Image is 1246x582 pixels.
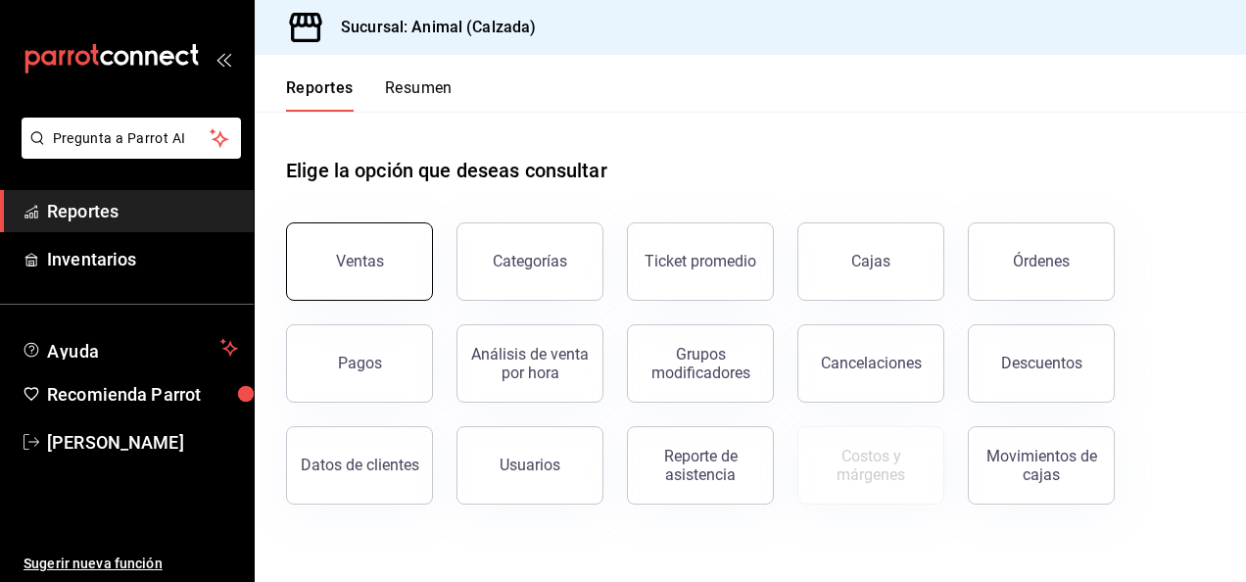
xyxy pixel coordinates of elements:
div: Ticket promedio [645,252,756,270]
font: Sugerir nueva función [24,556,163,571]
span: Pregunta a Parrot AI [53,128,211,149]
a: Pregunta a Parrot AI [14,142,241,163]
button: Usuarios [456,426,603,505]
button: Categorías [456,222,603,301]
h1: Elige la opción que deseas consultar [286,156,607,185]
div: Usuarios [500,456,560,474]
div: Costos y márgenes [810,447,932,484]
button: Pagos [286,324,433,403]
a: Cajas [797,222,944,301]
font: Reportes [47,201,119,221]
button: Reporte de asistencia [627,426,774,505]
div: Ventas [336,252,384,270]
div: Análisis de venta por hora [469,345,591,382]
font: Reportes [286,78,354,98]
div: Categorías [493,252,567,270]
div: Órdenes [1013,252,1070,270]
font: [PERSON_NAME] [47,432,184,453]
button: Ticket promedio [627,222,774,301]
span: Ayuda [47,336,213,360]
h3: Sucursal: Animal (Calzada) [325,16,536,39]
button: Resumen [385,78,453,112]
button: Contrata inventarios para ver este reporte [797,426,944,505]
div: Cajas [851,250,891,273]
button: Pregunta a Parrot AI [22,118,241,159]
div: Movimientos de cajas [981,447,1102,484]
button: Análisis de venta por hora [456,324,603,403]
div: Descuentos [1001,354,1082,372]
div: Pestañas de navegación [286,78,453,112]
button: Órdenes [968,222,1115,301]
div: Datos de clientes [301,456,419,474]
font: Inventarios [47,249,136,269]
button: Datos de clientes [286,426,433,505]
div: Pagos [338,354,382,372]
div: Cancelaciones [821,354,922,372]
button: Cancelaciones [797,324,944,403]
div: Grupos modificadores [640,345,761,382]
font: Recomienda Parrot [47,384,201,405]
button: Descuentos [968,324,1115,403]
button: Grupos modificadores [627,324,774,403]
button: Movimientos de cajas [968,426,1115,505]
div: Reporte de asistencia [640,447,761,484]
button: open_drawer_menu [216,51,231,67]
button: Ventas [286,222,433,301]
